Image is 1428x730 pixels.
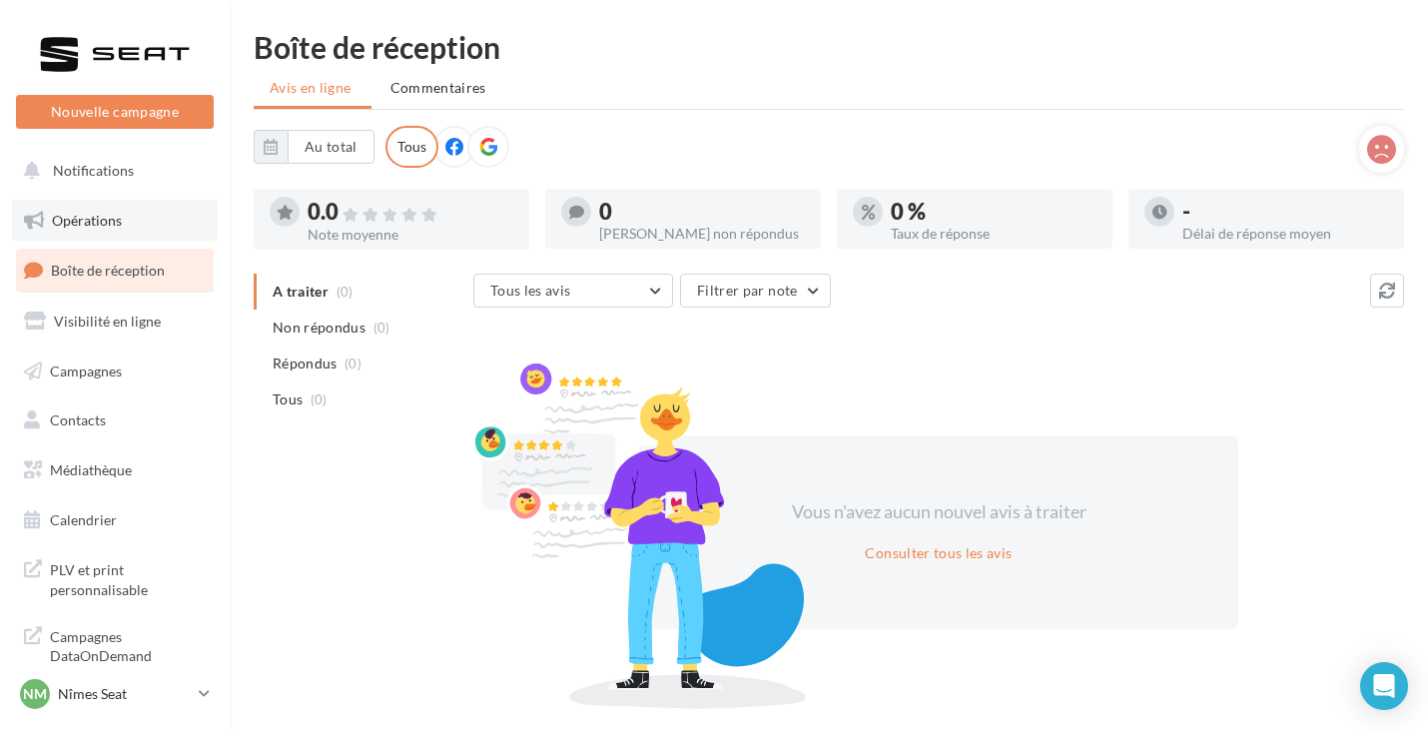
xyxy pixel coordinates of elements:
span: Notifications [53,162,134,179]
a: PLV et print personnalisable [12,548,218,607]
span: Nm [23,684,47,704]
div: Boîte de réception [254,32,1404,62]
span: Commentaires [390,79,486,96]
div: 0 % [891,201,1096,223]
a: Contacts [12,399,218,441]
span: Tous les avis [490,282,571,299]
span: Répondus [273,354,338,373]
p: Nîmes Seat [58,684,191,704]
a: Boîte de réception [12,249,218,292]
span: Opérations [52,212,122,229]
a: Campagnes DataOnDemand [12,615,218,674]
button: Au total [288,130,374,164]
span: Campagnes [50,362,122,378]
a: Visibilité en ligne [12,301,218,343]
div: Vous n'avez aucun nouvel avis à traiter [767,499,1110,525]
a: Opérations [12,200,218,242]
div: Tous [385,126,438,168]
span: Campagnes DataOnDemand [50,623,206,666]
span: Non répondus [273,318,365,338]
a: Calendrier [12,499,218,541]
div: 0 [599,201,805,223]
span: (0) [311,391,328,407]
div: [PERSON_NAME] non répondus [599,227,805,241]
button: Au total [254,130,374,164]
button: Tous les avis [473,274,673,308]
div: - [1182,201,1388,223]
div: 0.0 [308,201,513,224]
span: Calendrier [50,511,117,528]
div: Note moyenne [308,228,513,242]
button: Consulter tous les avis [857,541,1020,565]
button: Notifications [12,150,210,192]
span: (0) [373,320,390,336]
span: PLV et print personnalisable [50,556,206,599]
button: Nouvelle campagne [16,95,214,129]
div: Open Intercom Messenger [1360,662,1408,710]
span: Contacts [50,411,106,428]
div: Délai de réponse moyen [1182,227,1388,241]
span: Visibilité en ligne [54,313,161,330]
div: Taux de réponse [891,227,1096,241]
span: (0) [345,356,361,371]
span: Boîte de réception [51,262,165,279]
span: Tous [273,389,303,409]
span: Médiathèque [50,461,132,478]
button: Filtrer par note [680,274,831,308]
a: Campagnes [12,351,218,392]
a: Nm Nîmes Seat [16,675,214,713]
a: Médiathèque [12,449,218,491]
